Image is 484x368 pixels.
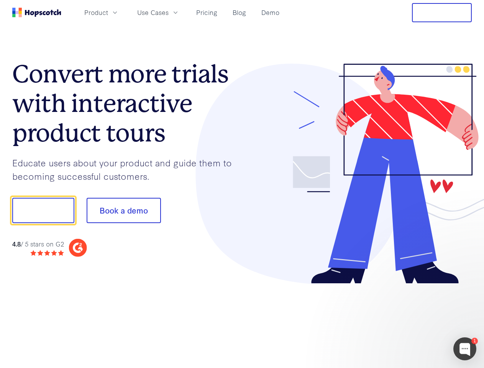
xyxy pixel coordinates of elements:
button: Use Cases [133,6,184,19]
a: Demo [258,6,282,19]
div: 1 [471,338,478,344]
button: Free Trial [412,3,472,22]
div: / 5 stars on G2 [12,239,64,249]
span: Use Cases [137,8,169,17]
button: Product [80,6,123,19]
button: Show me! [12,198,74,223]
strong: 4.8 [12,239,21,248]
a: Pricing [193,6,220,19]
h1: Convert more trials with interactive product tours [12,59,242,148]
a: Home [12,8,61,17]
a: Blog [230,6,249,19]
span: Product [84,8,108,17]
p: Educate users about your product and guide them to becoming successful customers. [12,156,242,182]
button: Book a demo [87,198,161,223]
